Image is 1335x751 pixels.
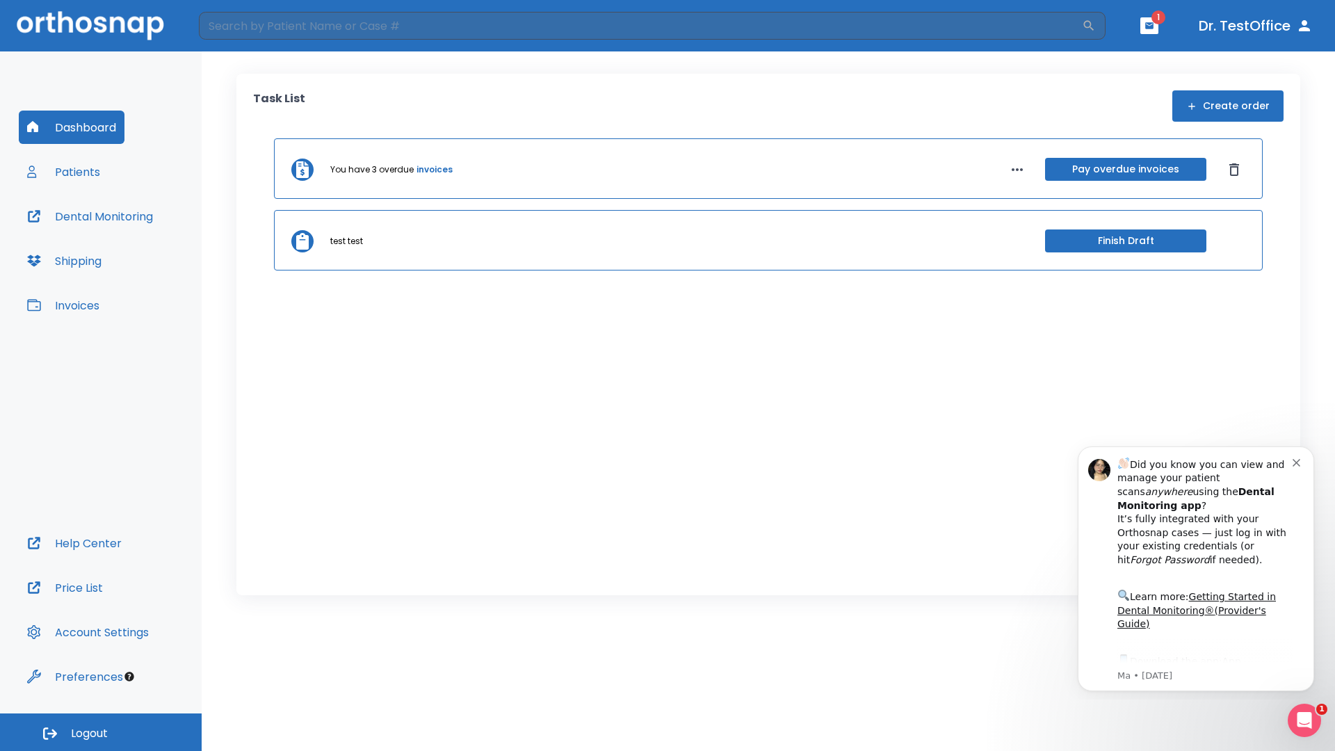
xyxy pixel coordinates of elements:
[1288,704,1321,737] iframe: Intercom live chat
[19,571,111,604] button: Price List
[19,111,124,144] button: Dashboard
[236,22,247,33] button: Dismiss notification
[19,200,161,233] button: Dental Monitoring
[19,289,108,322] button: Invoices
[17,11,164,40] img: Orthosnap
[60,236,236,248] p: Message from Ma, sent 5w ago
[1045,229,1206,252] button: Finish Draft
[1151,10,1165,24] span: 1
[19,244,110,277] button: Shipping
[1172,90,1284,122] button: Create order
[71,726,108,741] span: Logout
[253,90,305,122] p: Task List
[1223,159,1245,181] button: Dismiss
[1045,158,1206,181] button: Pay overdue invoices
[416,163,453,176] a: invoices
[1057,434,1335,700] iframe: Intercom notifications message
[19,155,108,188] button: Patients
[1193,13,1318,38] button: Dr. TestOffice
[60,222,184,247] a: App Store
[330,235,363,248] p: test test
[1316,704,1327,715] span: 1
[19,660,131,693] button: Preferences
[60,218,236,289] div: Download the app: | ​ Let us know if you need help getting started!
[19,615,157,649] button: Account Settings
[330,163,414,176] p: You have 3 overdue
[123,670,136,683] div: Tooltip anchor
[19,526,130,560] button: Help Center
[199,12,1082,40] input: Search by Patient Name or Case #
